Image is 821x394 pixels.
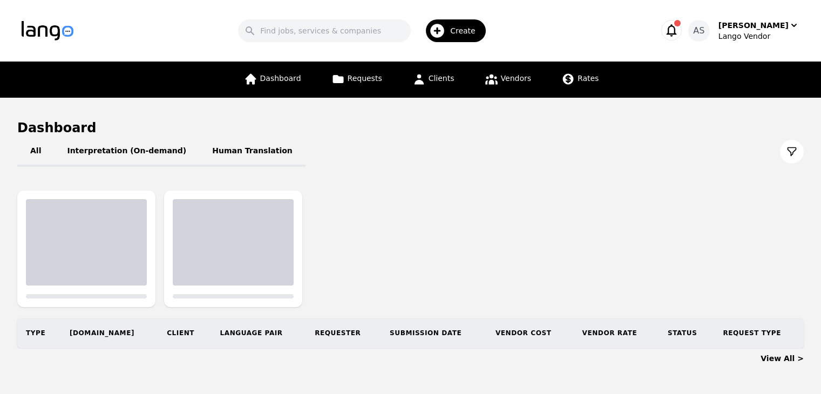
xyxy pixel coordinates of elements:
[450,25,483,36] span: Create
[22,21,73,40] img: Logo
[348,74,382,83] span: Requests
[381,318,487,348] th: Submission Date
[718,20,789,31] div: [PERSON_NAME]
[260,74,301,83] span: Dashboard
[212,318,307,348] th: Language Pair
[478,62,538,98] a: Vendors
[429,74,454,83] span: Clients
[61,318,158,348] th: [DOMAIN_NAME]
[17,318,61,348] th: Type
[780,140,804,164] button: Filter
[714,318,804,348] th: Request Type
[17,119,804,137] h1: Dashboard
[718,31,799,42] div: Lango Vendor
[406,62,461,98] a: Clients
[693,24,704,37] span: AS
[555,62,605,98] a: Rates
[411,15,492,46] button: Create
[487,318,574,348] th: Vendor Cost
[659,318,714,348] th: Status
[325,62,389,98] a: Requests
[501,74,531,83] span: Vendors
[17,137,54,167] button: All
[199,137,306,167] button: Human Translation
[688,20,799,42] button: AS[PERSON_NAME]Lango Vendor
[238,62,308,98] a: Dashboard
[578,74,599,83] span: Rates
[574,318,659,348] th: Vendor Rate
[54,137,199,167] button: Interpretation (On-demand)
[158,318,211,348] th: Client
[761,354,804,363] a: View All >
[306,318,381,348] th: Requester
[238,19,411,42] input: Find jobs, services & companies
